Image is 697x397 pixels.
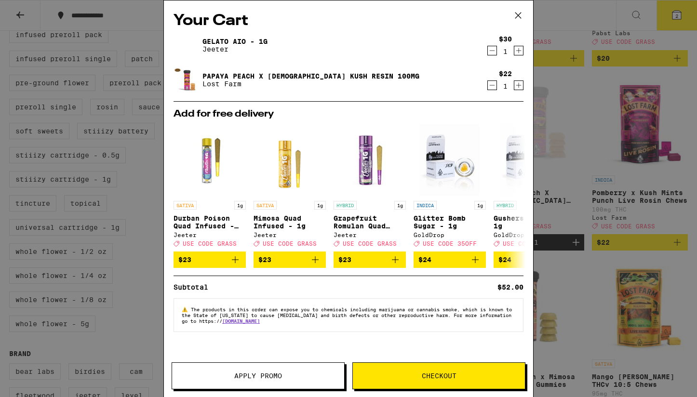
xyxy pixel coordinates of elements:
[497,284,523,291] div: $52.00
[254,124,326,251] a: Open page for Mimosa Quad Infused - 1g from Jeeter
[182,306,512,324] span: The products in this order can expose you to chemicals including marijuana or cannabis smoke, whi...
[174,109,523,119] h2: Add for free delivery
[494,251,566,268] button: Add to bag
[174,124,246,196] img: Jeeter - Durban Poison Quad Infused - 1g
[414,251,486,268] button: Add to bag
[338,256,351,264] span: $23
[334,124,406,251] a: Open page for Grapefruit Romulan Quad Infused - 1g from Jeeter
[414,214,486,230] p: Glitter Bomb Sugar - 1g
[174,284,215,291] div: Subtotal
[420,124,480,196] img: GoldDrop - Glitter Bomb Sugar - 1g
[178,256,191,264] span: $23
[172,362,345,389] button: Apply Promo
[423,240,477,247] span: USE CODE 35OFF
[499,35,512,43] div: $30
[514,80,523,90] button: Increment
[414,124,486,251] a: Open page for Glitter Bomb Sugar - 1g from GoldDrop
[500,124,560,196] img: GoldDrop - Gushers Badder - 1g
[174,32,201,59] img: Gelato AIO - 1g
[174,10,523,32] h2: Your Cart
[202,38,268,45] a: Gelato AIO - 1g
[263,240,317,247] span: USE CODE GRASS
[174,232,246,238] div: Jeeter
[202,80,419,88] p: Lost Farm
[498,256,511,264] span: $24
[343,240,397,247] span: USE CODE GRASS
[334,232,406,238] div: Jeeter
[174,67,201,93] img: Papaya Peach X Hindu Kush Resin 100mg
[174,251,246,268] button: Add to bag
[503,240,557,247] span: USE CODE 35OFF
[254,214,326,230] p: Mimosa Quad Infused - 1g
[494,214,566,230] p: Gushers Badder - 1g
[499,70,512,78] div: $22
[174,214,246,230] p: Durban Poison Quad Infused - 1g
[182,306,191,312] span: ⚠️
[487,80,497,90] button: Decrement
[414,232,486,238] div: GoldDrop
[494,124,566,251] a: Open page for Gushers Badder - 1g from GoldDrop
[258,256,271,264] span: $23
[254,251,326,268] button: Add to bag
[418,256,431,264] span: $24
[394,201,406,210] p: 1g
[254,124,326,196] img: Jeeter - Mimosa Quad Infused - 1g
[487,46,497,55] button: Decrement
[352,362,525,389] button: Checkout
[6,7,69,14] span: Hi. Need any help?
[222,318,260,324] a: [DOMAIN_NAME]
[254,201,277,210] p: SATIVA
[174,124,246,251] a: Open page for Durban Poison Quad Infused - 1g from Jeeter
[414,201,437,210] p: INDICA
[514,46,523,55] button: Increment
[499,48,512,55] div: 1
[499,82,512,90] div: 1
[183,240,237,247] span: USE CODE GRASS
[474,201,486,210] p: 1g
[234,372,282,379] span: Apply Promo
[494,232,566,238] div: GoldDrop
[334,124,406,196] img: Jeeter - Grapefruit Romulan Quad Infused - 1g
[202,45,268,53] p: Jeeter
[314,201,326,210] p: 1g
[494,201,517,210] p: HYBRID
[334,201,357,210] p: HYBRID
[334,214,406,230] p: Grapefruit Romulan Quad Infused - 1g
[234,201,246,210] p: 1g
[334,251,406,268] button: Add to bag
[202,72,419,80] a: Papaya Peach X [DEMOGRAPHIC_DATA] Kush Resin 100mg
[422,372,456,379] span: Checkout
[254,232,326,238] div: Jeeter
